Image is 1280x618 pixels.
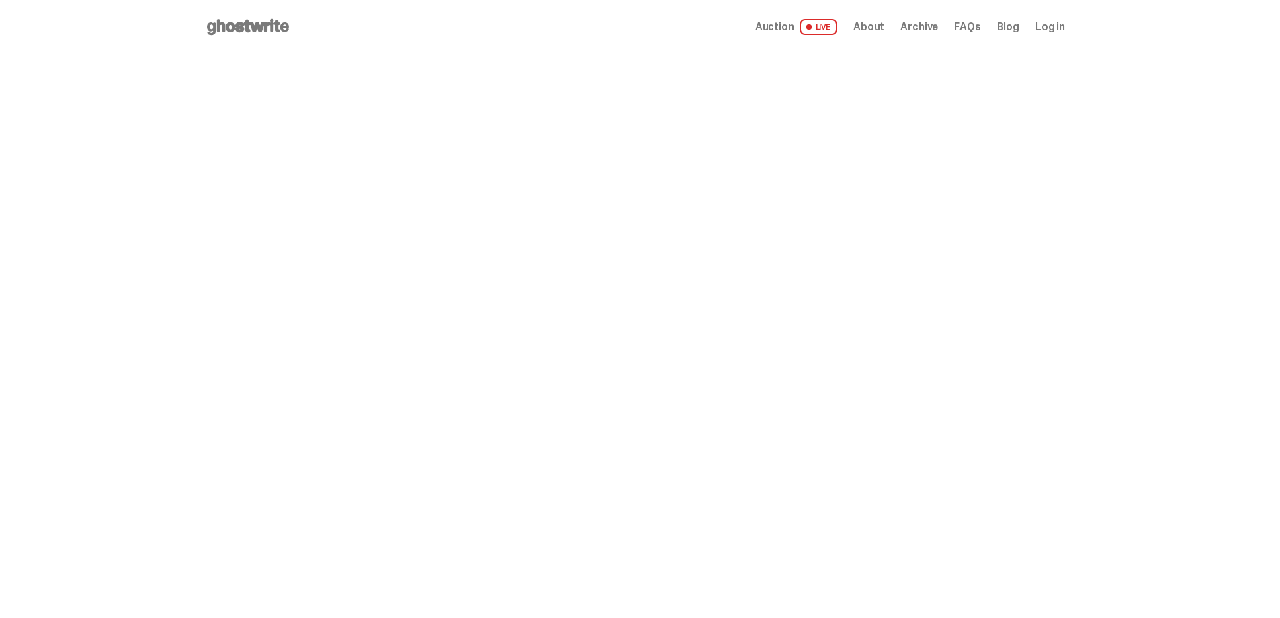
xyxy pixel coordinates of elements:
a: Blog [997,22,1019,32]
a: Auction LIVE [755,19,837,35]
a: About [853,22,884,32]
span: Auction [755,22,794,32]
a: Archive [900,22,938,32]
span: LIVE [800,19,838,35]
a: Log in [1035,22,1065,32]
a: FAQs [954,22,980,32]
